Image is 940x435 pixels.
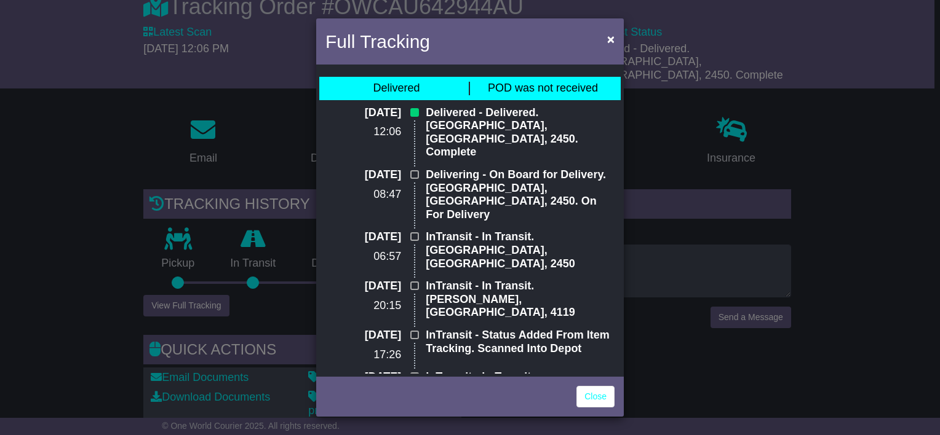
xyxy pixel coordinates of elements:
button: Close [601,26,621,52]
p: Delivered - Delivered. [GEOGRAPHIC_DATA], [GEOGRAPHIC_DATA], 2450. Complete [426,106,615,159]
h4: Full Tracking [325,28,430,55]
p: [DATE] [325,230,401,244]
p: [DATE] [325,168,401,182]
a: Close [576,386,615,407]
p: InTransit - In Transit. [GEOGRAPHIC_DATA], QLD, 4214 [426,370,615,397]
p: [DATE] [325,370,401,384]
p: 06:57 [325,250,401,264]
p: InTransit - In Transit. [GEOGRAPHIC_DATA], [GEOGRAPHIC_DATA], 2450 [426,230,615,270]
span: × [607,32,615,46]
p: Delivering - On Board for Delivery. [GEOGRAPHIC_DATA], [GEOGRAPHIC_DATA], 2450. On For Delivery [426,168,615,221]
div: Delivered [373,82,420,95]
p: InTransit - In Transit. [PERSON_NAME], [GEOGRAPHIC_DATA], 4119 [426,280,615,319]
p: 17:26 [325,348,401,362]
p: 12:06 [325,125,401,139]
p: [DATE] [325,329,401,342]
p: [DATE] [325,106,401,120]
p: 20:15 [325,299,401,313]
p: 08:47 [325,188,401,202]
p: [DATE] [325,280,401,293]
p: InTransit - Status Added From Item Tracking. Scanned Into Depot [426,329,615,355]
span: POD was not received [488,82,598,94]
